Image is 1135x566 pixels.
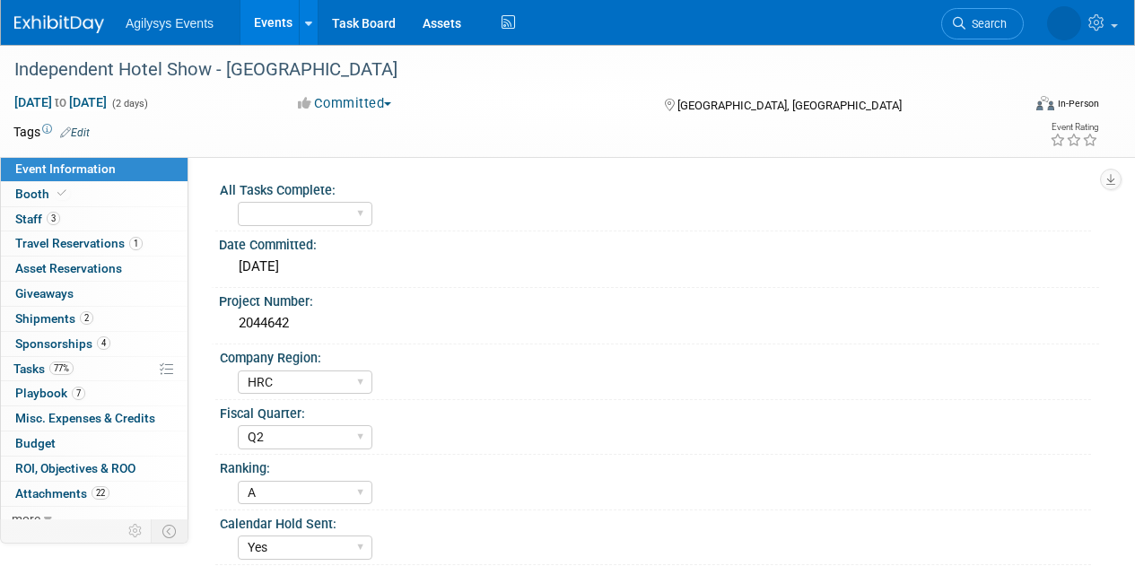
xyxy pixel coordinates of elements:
span: more [12,511,40,526]
a: ROI, Objectives & ROO [1,457,188,481]
div: In-Person [1057,97,1099,110]
button: Committed [292,94,398,113]
i: Booth reservation complete [57,188,66,198]
a: Edit [60,126,90,139]
td: Toggle Event Tabs [152,519,188,543]
a: Budget [1,431,188,456]
span: Budget [15,436,56,450]
span: [DATE] [DATE] [13,94,108,110]
div: Project Number: [219,288,1099,310]
div: Event Format [940,93,1099,120]
span: Misc. Expenses & Credits [15,411,155,425]
a: Staff3 [1,207,188,231]
div: Date Committed: [219,231,1099,254]
div: Calendar Hold Sent: [220,510,1091,533]
a: Giveaways [1,282,188,306]
span: Agilysys Events [126,16,214,30]
a: Misc. Expenses & Credits [1,406,188,431]
div: Company Region: [220,344,1091,367]
span: Search [965,17,1007,30]
span: Booth [15,187,70,201]
a: Asset Reservations [1,257,188,281]
a: Event Information [1,157,188,181]
a: Travel Reservations1 [1,231,188,256]
a: Attachments22 [1,482,188,506]
span: [GEOGRAPHIC_DATA], [GEOGRAPHIC_DATA] [677,99,902,112]
a: Tasks77% [1,357,188,381]
span: Event Information [15,161,116,176]
a: more [1,507,188,531]
span: Tasks [13,361,74,376]
span: Giveaways [15,286,74,300]
span: Travel Reservations [15,236,143,250]
a: Sponsorships4 [1,332,188,356]
div: Ranking: [220,455,1091,477]
span: 22 [92,486,109,500]
div: Fiscal Quarter: [220,400,1091,422]
span: 4 [97,336,110,350]
a: Search [941,8,1024,39]
a: Shipments2 [1,307,188,331]
span: 7 [72,387,85,400]
td: Personalize Event Tab Strip [120,519,152,543]
span: 1 [129,237,143,250]
span: 77% [49,361,74,375]
span: 3 [47,212,60,225]
img: Format-Inperson.png [1036,96,1054,110]
div: Independent Hotel Show - [GEOGRAPHIC_DATA] [8,54,1007,86]
img: ExhibitDay [14,15,104,33]
span: (2 days) [110,98,148,109]
div: 2044642 [232,309,1086,337]
span: Sponsorships [15,336,110,351]
a: Playbook7 [1,381,188,405]
span: Asset Reservations [15,261,122,275]
div: Event Rating [1050,123,1098,132]
span: to [52,95,69,109]
td: Tags [13,123,90,141]
a: Booth [1,182,188,206]
img: Jen Reeves [1047,6,1081,40]
span: Staff [15,212,60,226]
div: All Tasks Complete: [220,177,1091,199]
span: 2 [80,311,93,325]
span: ROI, Objectives & ROO [15,461,135,475]
span: Playbook [15,386,85,400]
span: Shipments [15,311,93,326]
div: [DATE] [232,253,1086,281]
span: Attachments [15,486,109,501]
